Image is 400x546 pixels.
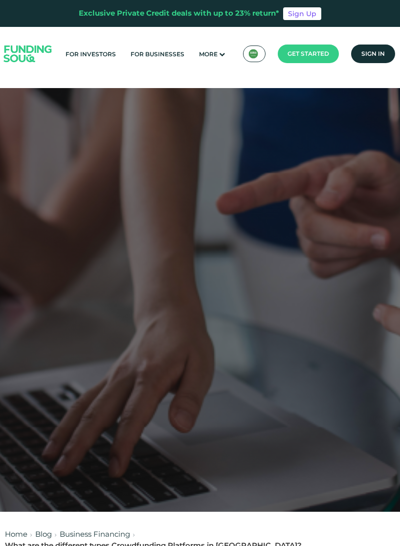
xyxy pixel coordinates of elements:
[248,49,258,59] img: SA Flag
[283,7,321,20] a: Sign Up
[63,46,118,62] a: For Investors
[128,46,187,62] a: For Businesses
[79,8,279,19] div: Exclusive Private Credit deals with up to 23% return*
[5,529,27,539] a: Home
[351,45,395,63] a: Sign in
[361,50,385,57] span: Sign in
[199,50,218,58] span: More
[60,529,130,539] a: Business Financing
[35,529,52,539] a: Blog
[288,50,329,57] span: Get started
